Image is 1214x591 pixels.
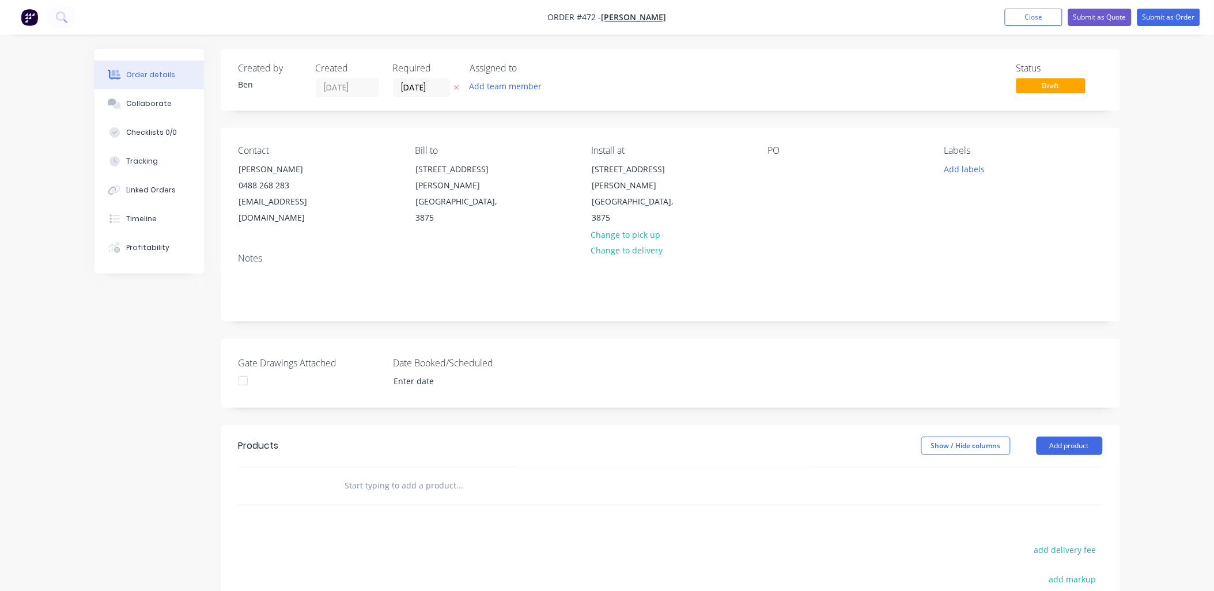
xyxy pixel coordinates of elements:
button: Profitability [94,233,204,262]
button: Change to delivery [585,243,669,258]
button: Add team member [463,78,548,94]
div: Created [316,63,379,74]
button: Submit as Quote [1068,9,1132,26]
input: Start typing to add a product... [345,474,575,497]
div: Labels [944,145,1102,156]
button: Add team member [470,78,549,94]
div: Linked Orders [126,185,176,195]
button: Timeline [94,204,204,233]
div: Order details [126,70,175,80]
span: Draft [1016,78,1086,93]
button: Show / Hide columns [921,437,1011,455]
button: Add product [1037,437,1103,455]
div: Products [239,439,279,453]
img: Factory [21,9,38,26]
div: Required [393,63,456,74]
div: Checklists 0/0 [126,127,177,138]
button: Submit as Order [1137,9,1200,26]
div: Notes [239,253,1103,264]
div: [PERSON_NAME][GEOGRAPHIC_DATA], 3875 [592,177,687,226]
div: Contact [239,145,396,156]
button: Add labels [938,161,991,176]
div: Profitability [126,243,169,253]
div: [STREET_ADDRESS][PERSON_NAME][GEOGRAPHIC_DATA], 3875 [406,161,521,226]
button: Order details [94,60,204,89]
button: Tracking [94,147,204,176]
div: Assigned to [470,63,585,74]
div: Created by [239,63,302,74]
div: Install at [591,145,749,156]
label: Date Booked/Scheduled [394,356,538,370]
div: [STREET_ADDRESS] [592,161,687,177]
div: [PERSON_NAME]0488 268 283[EMAIL_ADDRESS][DOMAIN_NAME] [229,161,345,226]
div: Timeline [126,214,157,224]
div: Ben [239,78,302,90]
div: Status [1016,63,1103,74]
div: [STREET_ADDRESS][PERSON_NAME][GEOGRAPHIC_DATA], 3875 [582,161,697,226]
div: Collaborate [126,99,172,109]
button: Change to pick up [585,226,667,242]
div: 0488 268 283 [239,177,335,194]
span: Order #472 - [548,12,602,23]
div: Bill to [415,145,573,156]
div: Tracking [126,156,158,166]
a: [PERSON_NAME] [602,12,667,23]
button: Collaborate [94,89,204,118]
div: [STREET_ADDRESS] [415,161,511,177]
button: add markup [1043,571,1103,587]
input: Enter date [385,373,529,390]
div: PO [768,145,926,156]
div: [EMAIL_ADDRESS][DOMAIN_NAME] [239,194,335,226]
button: add delivery fee [1028,542,1103,558]
button: Linked Orders [94,176,204,204]
button: Checklists 0/0 [94,118,204,147]
label: Gate Drawings Attached [239,356,383,370]
div: [PERSON_NAME][GEOGRAPHIC_DATA], 3875 [415,177,511,226]
button: Close [1005,9,1062,26]
div: [PERSON_NAME] [239,161,335,177]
